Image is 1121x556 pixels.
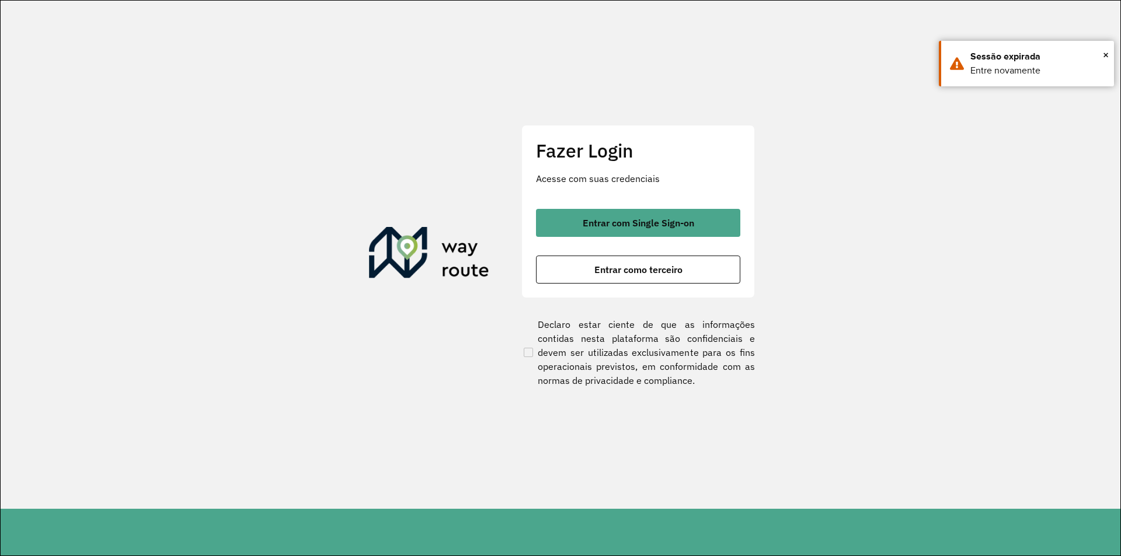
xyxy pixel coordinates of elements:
[1103,46,1109,64] span: ×
[970,64,1105,78] div: Entre novamente
[369,227,489,283] img: Roteirizador AmbevTech
[536,256,740,284] button: button
[536,139,740,162] h2: Fazer Login
[583,218,694,228] span: Entrar com Single Sign-on
[536,172,740,186] p: Acesse com suas credenciais
[594,265,683,274] span: Entrar como terceiro
[1103,46,1109,64] button: Close
[521,317,755,387] label: Declaro estar ciente de que as informações contidas nesta plataforma são confidenciais e devem se...
[536,209,740,237] button: button
[970,50,1105,64] div: Sessão expirada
